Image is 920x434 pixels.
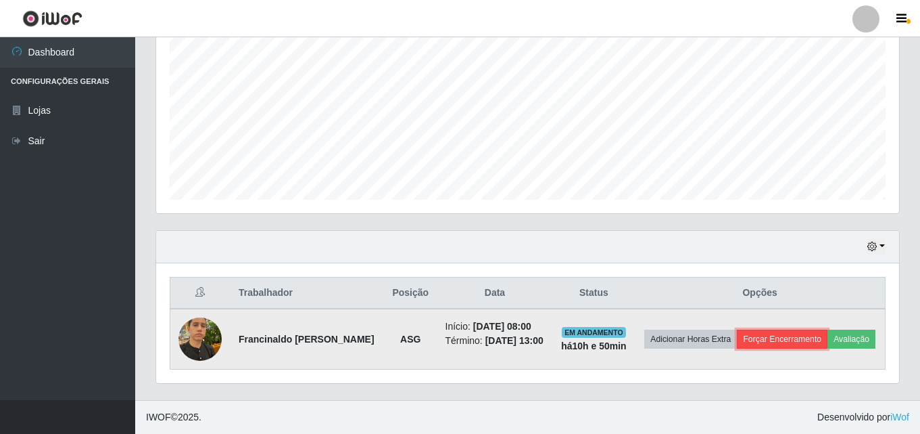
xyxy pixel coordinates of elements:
[146,410,201,425] span: © 2025 .
[400,334,420,345] strong: ASG
[562,327,626,338] span: EM ANDAMENTO
[473,321,531,332] time: [DATE] 08:00
[635,278,885,309] th: Opções
[644,330,737,349] button: Adicionar Horas Extra
[737,330,827,349] button: Forçar Encerramento
[384,278,437,309] th: Posição
[890,412,909,422] a: iWof
[553,278,635,309] th: Status
[827,330,875,349] button: Avaliação
[817,410,909,425] span: Desenvolvido por
[178,310,222,368] img: 1743036619624.jpeg
[239,334,374,345] strong: Francinaldo [PERSON_NAME]
[445,334,545,348] li: Término:
[22,10,82,27] img: CoreUI Logo
[485,335,543,346] time: [DATE] 13:00
[437,278,553,309] th: Data
[561,341,627,351] strong: há 10 h e 50 min
[231,278,384,309] th: Trabalhador
[445,320,545,334] li: Início:
[146,412,171,422] span: IWOF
